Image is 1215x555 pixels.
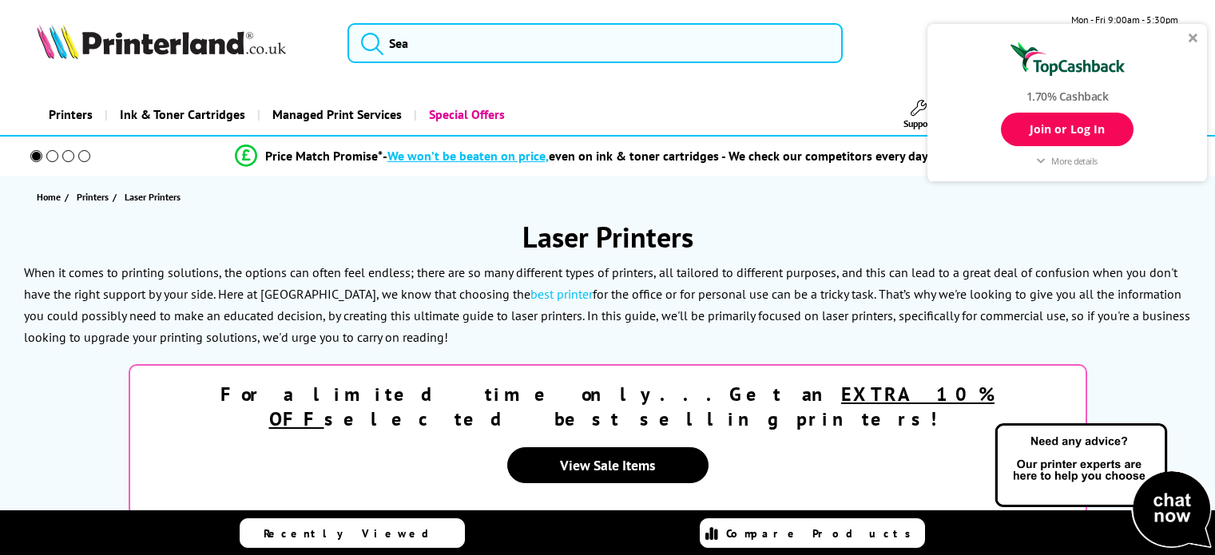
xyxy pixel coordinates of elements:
a: Home [37,188,65,205]
a: Ink & Toner Cartridges [105,94,257,135]
a: best printer [530,286,593,302]
a: Printers [37,94,105,135]
span: Ink & Toner Cartridges [120,94,245,135]
a: View Sale Items [507,447,709,483]
div: - even on ink & toner cartridges - We check our competitors every day! [383,148,932,164]
span: Mon - Fri 9:00am - 5:30pm [1071,12,1178,27]
a: Printerland Logo [37,24,328,62]
u: EXTRA 10% OFF [269,382,995,431]
a: Support [903,100,934,129]
span: Compare Products [726,526,919,541]
img: Open Live Chat window [991,421,1215,552]
span: Recently Viewed [264,526,445,541]
span: Support [903,117,934,129]
a: Compare Products [700,518,925,548]
span: Laser Printers [125,191,181,203]
p: When it comes to printing solutions, the options can often feel endless; there are so many differ... [24,264,1190,346]
span: Printers [77,188,109,205]
a: Managed Print Services [257,94,414,135]
a: Recently Viewed [240,518,465,548]
span: Price Match Promise* [265,148,383,164]
input: Sea [347,23,843,63]
h1: Laser Printers [16,218,1199,256]
a: Special Offers [414,94,517,135]
a: Printers [77,188,113,205]
li: modal_Promise [8,142,1159,170]
img: Printerland Logo [37,24,286,59]
span: We won’t be beaten on price, [387,148,549,164]
strong: For a limited time only...Get an selected best selling printers! [220,382,995,431]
